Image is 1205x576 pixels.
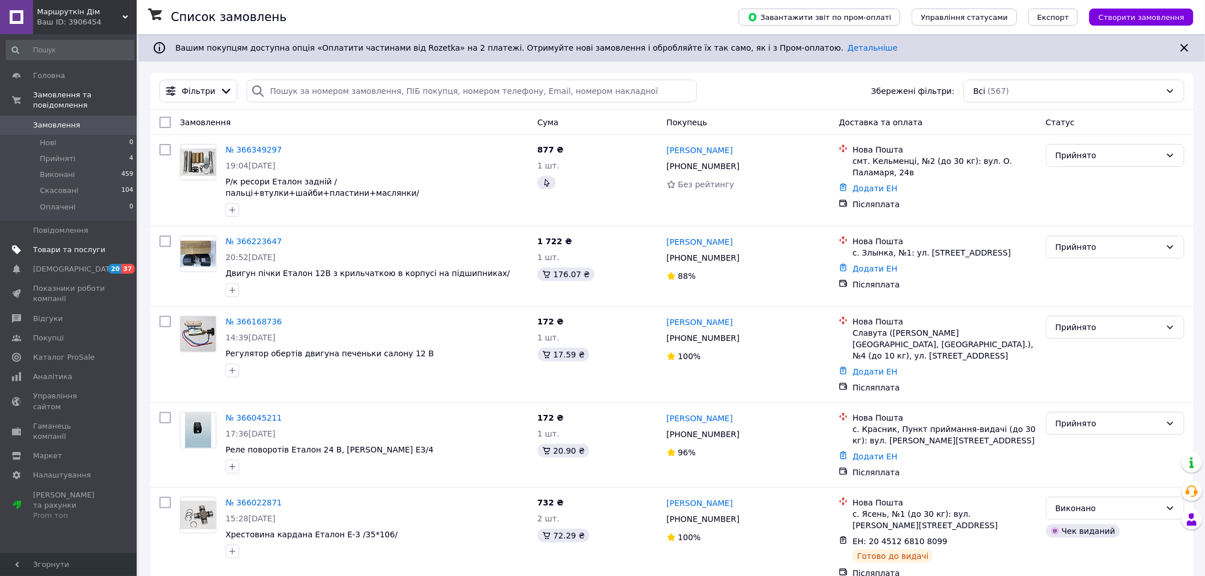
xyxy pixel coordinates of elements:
span: Товари та послуги [33,245,105,255]
span: [DEMOGRAPHIC_DATA] [33,264,117,274]
input: Пошук за номером замовлення, ПІБ покупця, номером телефону, Email, номером накладної [247,80,697,102]
img: Фото товару [181,501,216,530]
div: с. Ясень, №1 (до 30 кг): вул. [PERSON_NAME][STREET_ADDRESS] [852,508,1036,531]
a: Фото товару [180,144,216,180]
span: 1 шт. [538,253,560,262]
span: Фільтри [182,85,215,97]
div: Чек виданий [1046,524,1120,538]
a: [PERSON_NAME] [667,497,733,509]
span: 1 шт. [538,161,560,170]
span: Аналітика [33,372,72,382]
span: 2 шт. [538,514,560,523]
div: [PHONE_NUMBER] [665,330,742,346]
div: Післяплата [852,467,1036,478]
button: Управління статусами [912,9,1017,26]
span: Відгуки [33,314,63,324]
span: Прийняті [40,154,75,164]
span: Нові [40,138,56,148]
div: [PHONE_NUMBER] [665,426,742,442]
span: 96% [678,448,696,457]
span: 1 шт. [538,333,560,342]
span: 0 [129,138,133,148]
a: Додати ЕН [852,367,897,376]
a: Фото товару [180,316,216,352]
div: Прийнято [1056,149,1161,162]
a: Хрестовина кардана Еталон Е-3 /35*106/ [226,530,397,539]
a: [PERSON_NAME] [667,316,733,328]
span: Вашим покупцям доступна опція «Оплатити частинами від Rozetka» на 2 платежі. Отримуйте нові замов... [175,43,897,52]
div: 20.90 ₴ [538,444,589,458]
span: [PERSON_NAME] та рахунки [33,490,105,521]
a: № 366349297 [226,145,282,154]
span: Без рейтингу [678,180,735,189]
span: Маршруткін Дім [37,7,122,17]
span: Показники роботи компанії [33,283,105,304]
span: 17:36[DATE] [226,429,276,438]
span: 15:28[DATE] [226,514,276,523]
span: Покупці [33,333,64,343]
div: Ваш ID: 3906454 [37,17,137,27]
span: 0 [129,202,133,212]
a: Фото товару [180,236,216,272]
div: смт. Кельменці, №2 (до 30 кг): вул. О. Паламаря, 24в [852,155,1036,178]
span: 877 ₴ [538,145,564,154]
a: Фото товару [180,497,216,533]
span: 20 [108,264,121,274]
div: Післяплата [852,382,1036,393]
img: Фото товару [181,241,216,268]
div: Прийнято [1056,241,1161,253]
div: Нова Пошта [852,497,1036,508]
a: [PERSON_NAME] [667,236,733,248]
span: Завантажити звіт по пром-оплаті [748,12,891,22]
div: Prom топ [33,511,105,521]
span: Cума [538,118,559,127]
span: Скасовані [40,186,79,196]
span: Управління статусами [921,13,1008,22]
span: Реле поворотів Еталон 24 В, [PERSON_NAME] Е3/4 [226,445,433,454]
span: Покупець [667,118,707,127]
div: с. Злынка, №1: ул. [STREET_ADDRESS] [852,247,1036,258]
span: 88% [678,271,696,281]
span: Доставка та оплата [839,118,923,127]
span: Маркет [33,451,62,461]
span: Виконані [40,170,75,180]
span: 20:52[DATE] [226,253,276,262]
h1: Список замовлень [171,10,286,24]
span: Каталог ProSale [33,352,95,363]
div: Післяплата [852,199,1036,210]
span: Управління сайтом [33,391,105,412]
a: Додати ЕН [852,264,897,273]
a: Додати ЕН [852,184,897,193]
div: 176.07 ₴ [538,268,595,281]
a: № 366223647 [226,237,282,246]
span: 37 [121,264,134,274]
button: Створити замовлення [1089,9,1194,26]
a: [PERSON_NAME] [667,413,733,424]
span: 459 [121,170,133,180]
span: 14:39[DATE] [226,333,276,342]
a: Детальніше [848,43,898,52]
div: Післяплата [852,279,1036,290]
input: Пошук [6,40,134,60]
a: Регулятор обертів двигуна печеньки салону 12 В [226,349,434,358]
div: Виконано [1056,502,1161,515]
span: Р/к ресори Еталон задній /пальці+втулки+шайби+пластини+маслянки/ [226,177,419,198]
div: Нова Пошта [852,412,1036,423]
span: Оплачені [40,202,76,212]
a: Додати ЕН [852,452,897,461]
div: Нова Пошта [852,236,1036,247]
span: Гаманець компанії [33,421,105,442]
span: Двигун пічки Еталон 12В з крильчаткою в корпусі на підшипниках/ [226,269,510,278]
div: [PHONE_NUMBER] [665,511,742,527]
span: Замовлення [33,120,80,130]
a: № 366022871 [226,498,282,507]
span: 100% [678,533,701,542]
span: 19:04[DATE] [226,161,276,170]
span: 1 шт. [538,429,560,438]
span: 104 [121,186,133,196]
span: Головна [33,71,65,81]
div: Готово до видачі [852,549,933,563]
div: [PHONE_NUMBER] [665,158,742,174]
